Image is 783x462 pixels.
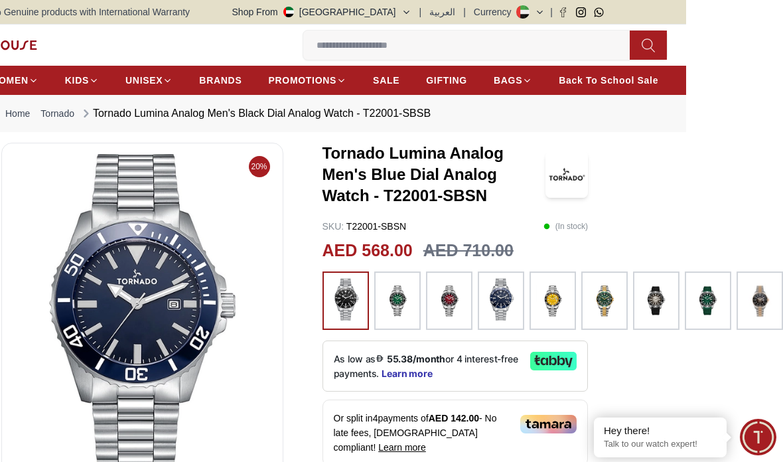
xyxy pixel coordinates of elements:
img: ... [329,278,362,321]
span: SKU : [322,221,344,232]
img: Tamara [520,415,577,433]
div: Tornado Lumina Analog Men's Black Dial Analog Watch - T22001-SBSB [80,106,431,121]
button: Shop From[GEOGRAPHIC_DATA] [232,5,411,19]
span: GIFTING [426,74,467,87]
img: ... [433,278,466,323]
span: UNISEX [125,74,163,87]
a: UNISEX [125,68,173,92]
img: ... [743,278,776,323]
p: T22001-SBSN [322,220,407,233]
span: PROMOTIONS [268,74,336,87]
div: Chat Widget [740,419,776,455]
a: Back To School Sale [559,68,658,92]
img: United Arab Emirates [283,7,294,17]
h3: AED 710.00 [423,238,514,264]
img: ... [484,278,518,321]
span: BAGS [494,74,522,87]
span: 20% [249,156,270,177]
div: Hey there! [604,424,717,437]
span: AED 142.00 [429,413,479,424]
a: Tornado [40,107,74,120]
span: | [550,5,553,19]
a: PROMOTIONS [268,68,346,92]
a: BRANDS [199,68,242,92]
img: ... [588,278,621,323]
p: ( In stock ) [543,220,588,233]
p: Talk to our watch expert! [604,439,717,450]
div: Currency [474,5,517,19]
img: ... [640,278,673,323]
span: Back To School Sale [559,74,658,87]
a: BAGS [494,68,532,92]
img: ... [691,278,725,323]
img: Tornado Lumina Analog Men's Blue Dial Analog Watch - T22001-SBSN [545,151,588,198]
span: | [463,5,466,19]
h3: Tornado Lumina Analog Men's Blue Dial Analog Watch - T22001-SBSN [322,143,545,206]
a: SALE [373,68,399,92]
span: | [419,5,422,19]
button: العربية [429,5,455,19]
img: ... [381,278,414,323]
span: BRANDS [199,74,242,87]
a: Facebook [558,7,568,17]
span: Learn more [378,442,426,453]
span: SALE [373,74,399,87]
a: KIDS [65,68,99,92]
a: Whatsapp [594,7,604,17]
h2: AED 568.00 [322,238,413,264]
a: GIFTING [426,68,467,92]
a: Instagram [576,7,586,17]
span: KIDS [65,74,89,87]
img: ... [536,278,569,323]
